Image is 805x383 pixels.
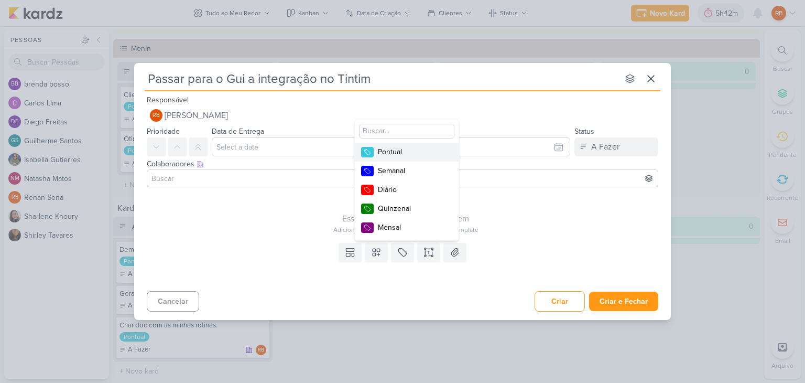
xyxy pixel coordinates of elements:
[212,137,570,156] input: Select a date
[355,162,459,180] button: Semanal
[147,127,180,136] label: Prioridade
[147,291,199,312] button: Cancelar
[591,141,619,153] div: A Fazer
[378,203,446,214] div: Quinzenal
[147,225,665,235] div: Adicione um item abaixo ou selecione um template
[574,127,594,136] label: Status
[165,109,228,122] span: [PERSON_NAME]
[147,106,658,125] button: RB [PERSON_NAME]
[355,143,459,162] button: Pontual
[147,158,658,169] div: Colaboradores
[149,172,656,185] input: Buscar
[574,137,658,156] button: A Fazer
[355,180,459,199] button: Diário
[355,199,459,218] button: Quinzenal
[378,184,446,195] div: Diário
[378,222,446,233] div: Mensal
[150,109,162,122] div: Rogerio Bispo
[212,127,264,136] label: Data de Entrega
[153,113,160,119] p: RB
[589,292,658,311] button: Criar e Fechar
[145,69,618,88] input: Kard Sem Título
[359,124,454,139] input: Buscar...
[355,218,459,237] button: Mensal
[147,95,189,104] label: Responsável
[378,146,446,157] div: Pontual
[535,291,585,312] button: Criar
[378,165,446,176] div: Semanal
[147,212,665,225] div: Esse kard não possui nenhum item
